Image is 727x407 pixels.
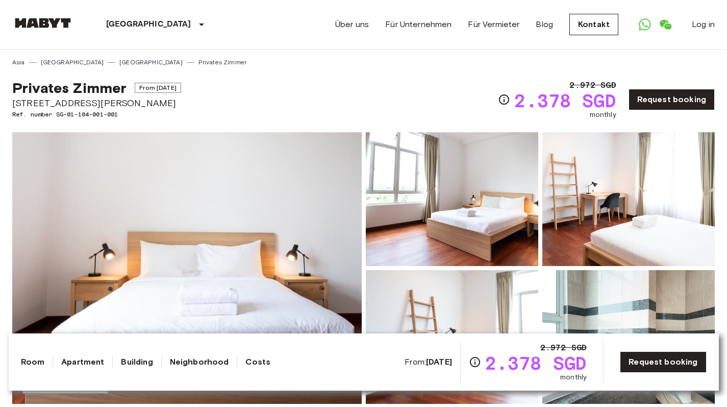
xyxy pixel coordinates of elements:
img: Habyt [12,18,73,28]
svg: Check cost overview for full price breakdown. Please note that discounts apply to new joiners onl... [498,93,510,106]
a: Privates Zimmer [198,58,246,67]
span: From [DATE] [135,83,181,93]
a: [GEOGRAPHIC_DATA] [119,58,183,67]
a: Request booking [620,351,706,373]
img: Picture of unit SG-01-104-001-001 [542,270,715,404]
a: Für Unternehmen [385,18,452,31]
span: monthly [590,110,616,120]
span: 2.378 SGD [485,354,587,372]
a: Asia [12,58,25,67]
a: Costs [245,356,270,368]
span: From: [405,356,452,368]
a: Open WeChat [655,14,675,35]
a: Request booking [629,89,715,110]
span: 2.378 SGD [514,91,616,110]
a: Building [121,356,153,368]
a: Apartment [61,356,104,368]
a: Für Vermieter [468,18,519,31]
img: Marketing picture of unit SG-01-104-001-001 [12,132,362,404]
a: Log in [692,18,715,31]
span: monthly [560,372,587,382]
span: [STREET_ADDRESS][PERSON_NAME] [12,97,181,110]
span: 2.972 SGD [569,79,616,91]
span: 2.972 SGD [540,342,587,354]
a: Über uns [335,18,369,31]
span: Privates Zimmer [12,79,127,97]
svg: Check cost overview for full price breakdown. Please note that discounts apply to new joiners onl... [469,356,481,368]
img: Picture of unit SG-01-104-001-001 [366,270,538,404]
b: [DATE] [426,357,452,367]
a: Room [21,356,45,368]
span: Ref. number SG-01-104-001-001 [12,110,181,119]
a: Open WhatsApp [635,14,655,35]
a: Kontakt [569,14,618,35]
img: Picture of unit SG-01-104-001-001 [542,132,715,266]
img: Picture of unit SG-01-104-001-001 [366,132,538,266]
a: Blog [536,18,553,31]
p: [GEOGRAPHIC_DATA] [106,18,191,31]
a: [GEOGRAPHIC_DATA] [41,58,104,67]
a: Neighborhood [170,356,229,368]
